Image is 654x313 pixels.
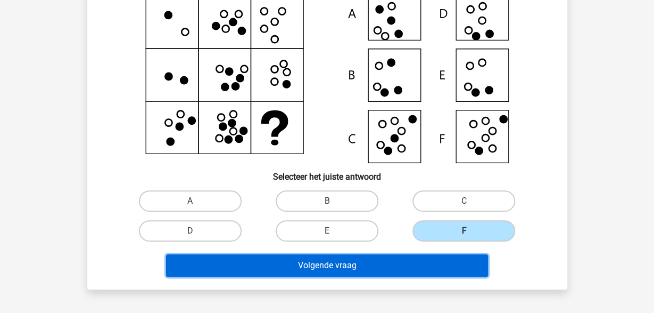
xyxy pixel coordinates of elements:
[412,220,515,242] label: F
[166,254,488,277] button: Volgende vraag
[139,190,242,212] label: A
[276,220,378,242] label: E
[104,163,550,182] h6: Selecteer het juiste antwoord
[139,220,242,242] label: D
[412,190,515,212] label: C
[276,190,378,212] label: B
